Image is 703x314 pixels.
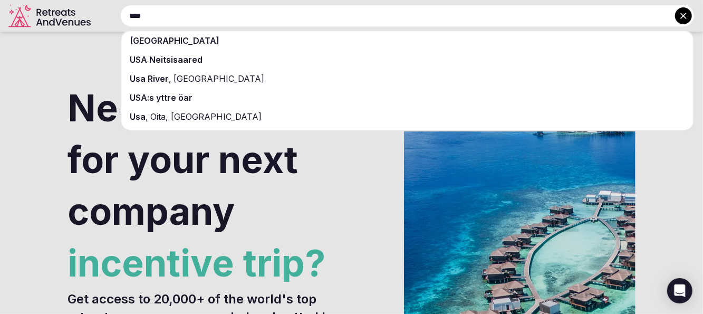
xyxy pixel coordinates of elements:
span: Usa River [130,73,169,84]
div: , [121,69,694,88]
div: Open Intercom Messenger [667,278,692,303]
span: [GEOGRAPHIC_DATA] [171,73,264,84]
span: Oita, [GEOGRAPHIC_DATA] [148,111,262,122]
span: Usa [130,111,146,122]
span: USA:s yttre öar [130,92,192,103]
span: [GEOGRAPHIC_DATA] [130,35,219,46]
span: USA Neitsisaared [130,54,203,65]
div: , [121,107,694,126]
